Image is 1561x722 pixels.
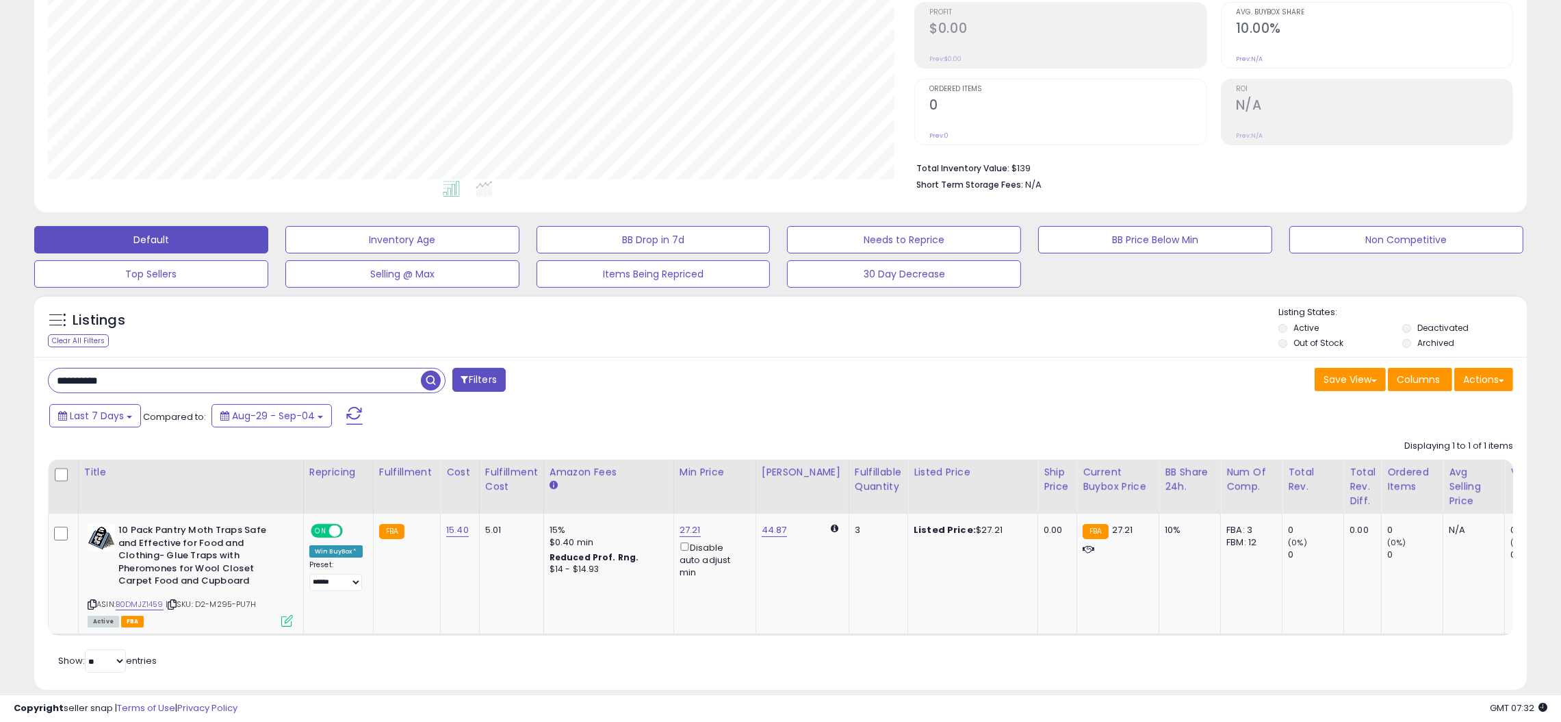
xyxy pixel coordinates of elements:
span: 27.21 [1112,523,1133,536]
label: Deactivated [1417,322,1469,334]
span: FBA [121,616,144,627]
h5: Listings [73,311,125,330]
div: Title [84,465,298,480]
div: Velocity [1510,465,1560,480]
div: Total Rev. Diff. [1350,465,1376,508]
div: [PERSON_NAME] [762,465,843,480]
b: Listed Price: [914,523,976,536]
button: Default [34,226,268,253]
button: BB Price Below Min [1038,226,1272,253]
span: Profit [929,9,1206,16]
div: Clear All Filters [48,334,109,347]
div: Win BuyBox * [309,545,363,558]
div: Repricing [309,465,367,480]
div: 0.00 [1044,524,1066,536]
button: Top Sellers [34,260,268,288]
div: Preset: [309,560,363,590]
label: Archived [1417,337,1454,349]
small: (0%) [1288,537,1307,548]
div: $27.21 [914,524,1027,536]
span: 2025-09-12 07:32 GMT [1490,701,1547,714]
small: (0%) [1387,537,1406,548]
span: Columns [1397,373,1440,386]
div: Cost [446,465,474,480]
div: Fulfillable Quantity [855,465,902,494]
div: N/A [1449,524,1494,536]
small: Prev: N/A [1236,132,1263,140]
b: 10 Pack Pantry Moth Traps Safe and Effective for Food and Clothing- Glue Traps with Pheromones fo... [118,524,285,591]
div: Min Price [680,465,750,480]
div: Total Rev. [1288,465,1338,494]
a: Terms of Use [117,701,175,714]
div: Disable auto adjust min [680,540,745,579]
button: Actions [1454,368,1513,391]
b: Short Term Storage Fees: [916,179,1023,190]
span: ROI [1236,86,1512,93]
button: Inventory Age [285,226,519,253]
div: Fulfillment Cost [485,465,538,494]
div: Ordered Items [1387,465,1437,494]
div: $0.40 min [550,536,663,549]
small: Prev: $0.00 [929,55,962,63]
small: Prev: 0 [929,132,949,140]
a: Privacy Policy [177,701,237,714]
img: 41oLAcjWI+L._SL40_.jpg [88,524,115,551]
h2: 0 [929,97,1206,116]
button: Save View [1315,368,1386,391]
a: 44.87 [762,523,787,537]
h2: $0.00 [929,21,1206,39]
div: Listed Price [914,465,1032,480]
button: Columns [1388,368,1452,391]
small: Prev: N/A [1236,55,1263,63]
b: Reduced Prof. Rng. [550,551,639,563]
div: Fulfillment [379,465,435,480]
a: 27.21 [680,523,701,537]
span: Compared to: [143,410,206,423]
div: Num of Comp. [1226,465,1276,494]
div: Current Buybox Price [1083,465,1153,494]
div: 0 [1387,524,1443,536]
span: ON [312,525,329,537]
div: 5.01 [485,524,533,536]
div: $14 - $14.93 [550,564,663,575]
button: Aug-29 - Sep-04 [211,404,332,427]
span: N/A [1025,178,1042,191]
div: Displaying 1 to 1 of 1 items [1404,440,1513,453]
b: Total Inventory Value: [916,162,1009,174]
div: BB Share 24h. [1165,465,1215,494]
button: 30 Day Decrease [787,260,1021,288]
div: 0 [1387,549,1443,561]
div: 3 [855,524,897,536]
button: BB Drop in 7d [537,226,771,253]
small: FBA [1083,524,1108,539]
small: (0%) [1510,537,1530,548]
h2: N/A [1236,97,1512,116]
div: Ship Price [1044,465,1071,494]
label: Out of Stock [1293,337,1343,349]
div: ASIN: [88,524,293,625]
strong: Copyright [14,701,64,714]
button: Non Competitive [1289,226,1523,253]
span: Last 7 Days [70,409,124,423]
small: FBA [379,524,404,539]
span: | SKU: D2-M295-PU7H [166,599,256,610]
div: 0.00 [1350,524,1371,536]
div: 0 [1288,549,1343,561]
a: 15.40 [446,523,469,537]
div: FBM: 12 [1226,536,1272,549]
button: Selling @ Max [285,260,519,288]
h2: 10.00% [1236,21,1512,39]
button: Filters [452,368,506,392]
span: Avg. Buybox Share [1236,9,1512,16]
div: 10% [1165,524,1210,536]
div: 15% [550,524,663,536]
div: Avg Selling Price [1449,465,1499,508]
div: Amazon Fees [550,465,668,480]
button: Needs to Reprice [787,226,1021,253]
a: B0DMJZ1459 [116,599,164,610]
span: All listings currently available for purchase on Amazon [88,616,119,627]
label: Active [1293,322,1319,334]
li: $139 [916,159,1503,175]
span: OFF [341,525,363,537]
p: Listing States: [1278,306,1527,319]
